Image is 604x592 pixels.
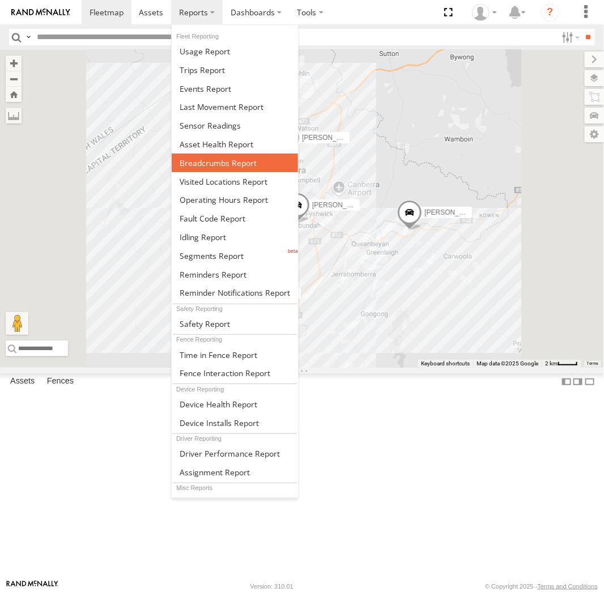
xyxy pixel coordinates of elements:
a: Terms and Conditions [538,583,598,590]
span: [PERSON_NAME] [302,134,358,142]
a: Idling Report [172,228,298,246]
a: Fence Interaction Report [172,364,298,382]
a: Safety Report [172,314,298,333]
a: Last Movement Report [172,97,298,116]
a: Usage Report [172,42,298,61]
label: Hide Summary Table [584,373,596,390]
a: Breadcrumbs Report [172,154,298,172]
a: Trips Report [172,61,298,79]
a: Visited Locations Report [172,172,298,191]
a: Full Events Report [172,79,298,98]
a: Assignment Report [172,463,298,482]
a: Asset Operating Hours Report [172,190,298,209]
label: Map Settings [585,126,604,142]
a: Driver Performance Report [172,444,298,463]
button: Map Scale: 2 km per 32 pixels [542,360,581,368]
span: [PERSON_NAME] [424,208,480,216]
label: Fences [41,374,79,390]
button: Drag Pegman onto the map to open Street View [6,312,28,335]
a: Sensor Readings [172,116,298,135]
span: Map data ©2025 Google [477,360,538,367]
img: rand-logo.svg [11,8,70,16]
a: Service Reminder Notifications Report [172,284,298,303]
label: Search Query [24,29,33,45]
a: Visit our Website [6,581,58,592]
a: Time in Fences Report [172,346,298,364]
a: Fault Code Report [172,209,298,228]
div: Version: 310.01 [250,583,294,590]
label: Dock Summary Table to the Right [572,373,584,390]
span: [PERSON_NAME] [312,201,368,208]
label: Dock Summary Table to the Left [561,373,572,390]
button: Zoom Home [6,87,22,102]
a: Reminders Report [172,265,298,284]
label: Measure [6,108,22,123]
label: Assets [5,374,40,390]
a: Segments Report [172,246,298,265]
button: Zoom in [6,56,22,71]
button: Zoom out [6,71,22,87]
button: Keyboard shortcuts [421,360,470,368]
i: ? [541,3,559,22]
label: Search Filter Options [558,29,582,45]
a: Device Health Report [172,395,298,414]
div: Helen Mason [468,4,501,21]
div: © Copyright 2025 - [485,583,598,590]
a: Device Installs Report [172,414,298,432]
span: 2 km [545,360,558,367]
a: Terms (opens in new tab) [587,361,599,366]
a: Scheduled Reports [172,494,298,513]
a: Asset Health Report [172,135,298,154]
